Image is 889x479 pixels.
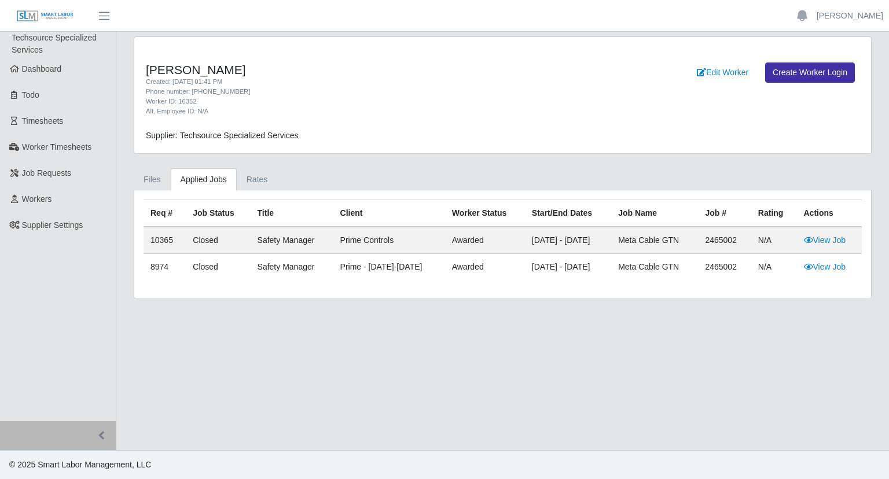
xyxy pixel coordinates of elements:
[445,254,525,281] td: awarded
[333,254,445,281] td: Prime - [DATE]-[DATE]
[134,168,171,191] a: Files
[333,227,445,254] td: Prime Controls
[146,131,299,140] span: Supplier: Techsource Specialized Services
[797,200,862,227] th: Actions
[186,254,250,281] td: Closed
[251,200,333,227] th: Title
[611,200,698,227] th: Job Name
[144,200,186,227] th: Req #
[525,254,611,281] td: [DATE] - [DATE]
[186,227,250,254] td: Closed
[698,227,751,254] td: 2465002
[186,200,250,227] th: Job Status
[22,142,91,152] span: Worker Timesheets
[689,62,756,83] a: Edit Worker
[12,33,97,54] span: Techsource Specialized Services
[525,227,611,254] td: [DATE] - [DATE]
[171,168,237,191] a: Applied Jobs
[611,227,698,254] td: Meta Cable GTN
[22,194,52,204] span: Workers
[445,227,525,254] td: awarded
[817,10,883,22] a: [PERSON_NAME]
[333,200,445,227] th: Client
[22,64,62,73] span: Dashboard
[144,254,186,281] td: 8974
[146,87,555,97] div: Phone number: [PHONE_NUMBER]
[146,106,555,116] div: Alt. Employee ID: N/A
[251,254,333,281] td: Safety Manager
[611,254,698,281] td: Meta Cable GTN
[146,77,555,87] div: Created: [DATE] 01:41 PM
[804,262,846,271] a: View Job
[9,460,151,469] span: © 2025 Smart Labor Management, LLC
[525,200,611,227] th: Start/End Dates
[698,200,751,227] th: Job #
[237,168,278,191] a: Rates
[146,97,555,106] div: Worker ID: 16352
[22,90,39,100] span: Todo
[804,235,846,245] a: View Job
[765,62,855,83] a: Create Worker Login
[22,220,83,230] span: Supplier Settings
[251,227,333,254] td: Safety Manager
[144,227,186,254] td: 10365
[146,62,555,77] h4: [PERSON_NAME]
[22,168,72,178] span: Job Requests
[698,254,751,281] td: 2465002
[16,10,74,23] img: SLM Logo
[22,116,64,126] span: Timesheets
[751,200,797,227] th: Rating
[751,227,797,254] td: N/A
[751,254,797,281] td: N/A
[445,200,525,227] th: Worker Status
